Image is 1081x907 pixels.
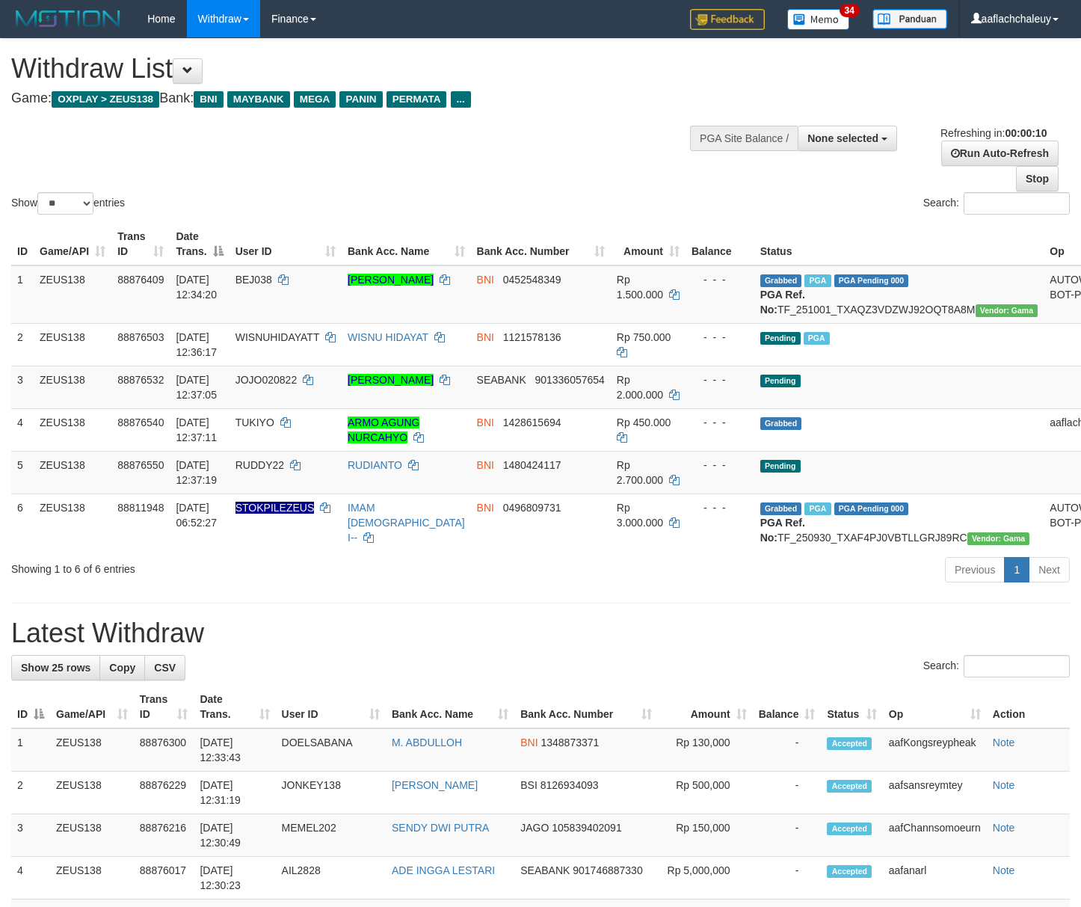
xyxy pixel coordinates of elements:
td: Rp 500,000 [658,772,753,814]
span: Rp 1.500.000 [617,274,663,301]
td: ZEUS138 [34,408,111,451]
a: IMAM [DEMOGRAPHIC_DATA] I-- [348,502,465,544]
td: ZEUS138 [50,772,134,814]
td: JONKEY138 [276,772,386,814]
th: Op: activate to sort column ascending [883,686,987,728]
span: Accepted [827,823,872,835]
span: Copy 0452548349 to clipboard [503,274,561,286]
h1: Latest Withdraw [11,618,1070,648]
img: Button%20Memo.svg [787,9,850,30]
td: ZEUS138 [34,451,111,494]
span: MEGA [294,91,336,108]
a: Note [993,779,1015,791]
span: WISNUHIDAYATT [235,331,320,343]
span: Rp 2.700.000 [617,459,663,486]
th: Bank Acc. Name: activate to sort column ascending [386,686,514,728]
span: CSV [154,662,176,674]
a: Note [993,737,1015,748]
span: Marked by aafsreyleap [804,502,831,515]
td: MEMEL202 [276,814,386,857]
td: TF_251001_TXAQZ3VDZWJ92OQT8A8M [754,265,1044,324]
a: RUDIANTO [348,459,402,471]
b: PGA Ref. No: [760,289,805,316]
td: - [753,814,822,857]
td: aafsansreymtey [883,772,987,814]
th: User ID: activate to sort column ascending [230,223,342,265]
td: ZEUS138 [34,323,111,366]
td: 3 [11,814,50,857]
th: Date Trans.: activate to sort column descending [170,223,229,265]
a: Stop [1016,166,1059,191]
img: panduan.png [872,9,947,29]
th: Game/API: activate to sort column ascending [50,686,134,728]
img: MOTION_logo.png [11,7,125,30]
td: aafChannsomoeurn [883,814,987,857]
span: BNI [477,416,494,428]
span: Rp 750.000 [617,331,671,343]
span: PERMATA [386,91,447,108]
th: ID: activate to sort column descending [11,686,50,728]
td: 2 [11,772,50,814]
th: Bank Acc. Name: activate to sort column ascending [342,223,471,265]
span: BNI [477,459,494,471]
a: Copy [99,655,145,680]
span: Show 25 rows [21,662,90,674]
span: Copy 8126934093 to clipboard [540,779,599,791]
a: [PERSON_NAME] [392,779,478,791]
span: Pending [760,332,801,345]
span: Vendor URL: https://trx31.1velocity.biz [976,304,1038,317]
td: Rp 130,000 [658,728,753,772]
span: Copy 105839402091 to clipboard [552,822,621,834]
a: Show 25 rows [11,655,100,680]
td: aafanarl [883,857,987,900]
td: - [753,728,822,772]
td: [DATE] 12:31:19 [194,772,275,814]
th: Status [754,223,1044,265]
td: 88876229 [134,772,194,814]
span: JAGO [520,822,549,834]
a: Run Auto-Refresh [941,141,1059,166]
span: RUDDY22 [235,459,284,471]
td: 88876216 [134,814,194,857]
span: [DATE] 12:34:20 [176,274,217,301]
input: Search: [964,655,1070,677]
span: JOJO020822 [235,374,298,386]
span: Copy 0496809731 to clipboard [503,502,561,514]
span: Rp 450.000 [617,416,671,428]
span: Copy [109,662,135,674]
span: Refreshing in: [940,127,1047,139]
span: 88876532 [117,374,164,386]
span: Accepted [827,737,872,750]
th: Bank Acc. Number: activate to sort column ascending [471,223,611,265]
span: 34 [840,4,860,17]
td: 2 [11,323,34,366]
span: BNI [477,331,494,343]
span: BSI [520,779,538,791]
span: Nama rekening ada tanda titik/strip, harap diedit [235,502,315,514]
td: AIL2828 [276,857,386,900]
div: - - - [692,415,748,430]
span: Rp 2.000.000 [617,374,663,401]
th: Status: activate to sort column ascending [821,686,882,728]
span: BEJ038 [235,274,272,286]
span: None selected [807,132,878,144]
td: ZEUS138 [50,857,134,900]
div: Showing 1 to 6 of 6 entries [11,556,440,577]
label: Show entries [11,192,125,215]
span: 88876503 [117,331,164,343]
td: [DATE] 12:30:23 [194,857,275,900]
span: [DATE] 12:37:05 [176,374,217,401]
span: SEABANK [520,864,570,876]
span: SEABANK [477,374,526,386]
span: BNI [477,502,494,514]
span: PANIN [339,91,382,108]
span: Copy 1348873371 to clipboard [540,737,599,748]
td: - [753,857,822,900]
span: [DATE] 06:52:27 [176,502,217,529]
span: BNI [477,274,494,286]
a: Previous [945,557,1005,582]
span: Copy 1428615694 to clipboard [503,416,561,428]
span: 88876409 [117,274,164,286]
span: Grabbed [760,274,802,287]
td: 88876300 [134,728,194,772]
